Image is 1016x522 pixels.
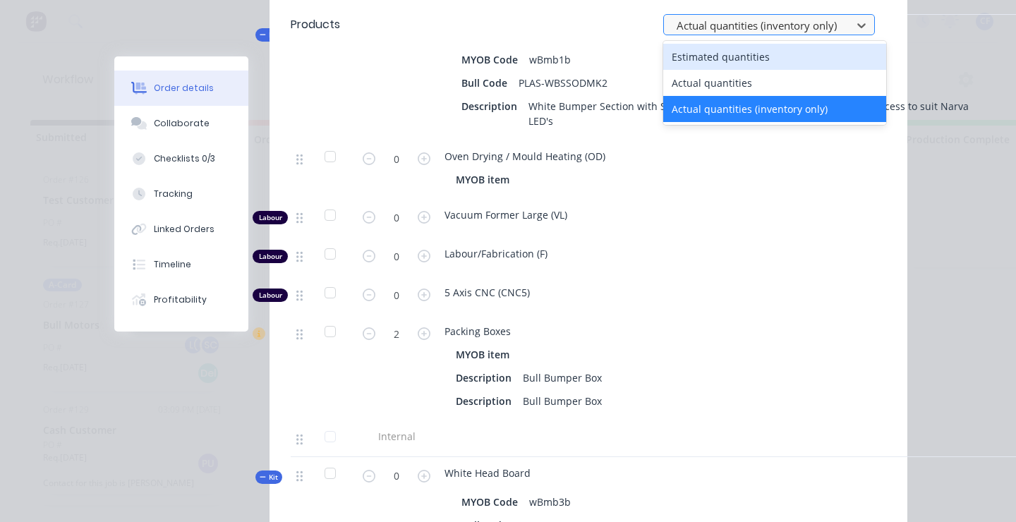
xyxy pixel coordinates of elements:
[114,247,248,282] button: Timeline
[461,492,524,512] div: MYOB Code
[253,250,288,263] div: Labour
[154,293,207,306] div: Profitability
[663,96,886,122] div: Actual quantities (inventory only)
[456,169,515,190] div: MYOB item
[114,106,248,141] button: Collaborate
[154,117,210,130] div: Collaborate
[291,16,340,33] div: Products
[663,70,886,96] div: Actual quantities
[114,71,248,106] button: Order details
[255,28,282,42] button: Kit
[663,44,886,70] div: Estimated quantities
[461,49,524,70] div: MYOB Code
[154,82,214,95] div: Order details
[260,30,278,40] span: Kit
[445,247,548,260] span: Labour/Fabrication (F)
[114,176,248,212] button: Tracking
[154,188,193,200] div: Tracking
[523,96,981,131] div: White Bumper Section with Slide Out drawer cutout - with MK2 Tail Light recess to suit Narva LED's
[114,141,248,176] button: Checklists 0/3
[517,368,607,388] div: Bull Bumper Box
[253,211,288,224] div: Labour
[255,471,282,484] button: Kit
[456,391,517,411] div: Description
[445,324,511,338] span: Packing Boxes
[445,466,531,480] span: White Head Board
[260,472,278,482] span: Kit
[154,258,191,271] div: Timeline
[456,344,515,365] div: MYOB item
[456,368,517,388] div: Description
[513,73,613,93] div: PLAS-WBSSODMK2
[461,96,523,116] div: Description
[114,212,248,247] button: Linked Orders
[154,223,214,236] div: Linked Orders
[517,391,607,411] div: Bull Bumper Box
[253,289,288,302] div: Labour
[524,492,576,512] div: wBmb3b
[445,286,530,299] span: 5 Axis CNC (CNC5)
[461,73,513,93] div: Bull Code
[445,150,605,163] span: Oven Drying / Mould Heating (OD)
[360,429,433,444] span: Internal
[445,208,567,221] span: Vacuum Former Large (VL)
[524,49,576,70] div: wBmb1b
[114,282,248,317] button: Profitability
[154,152,215,165] div: Checklists 0/3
